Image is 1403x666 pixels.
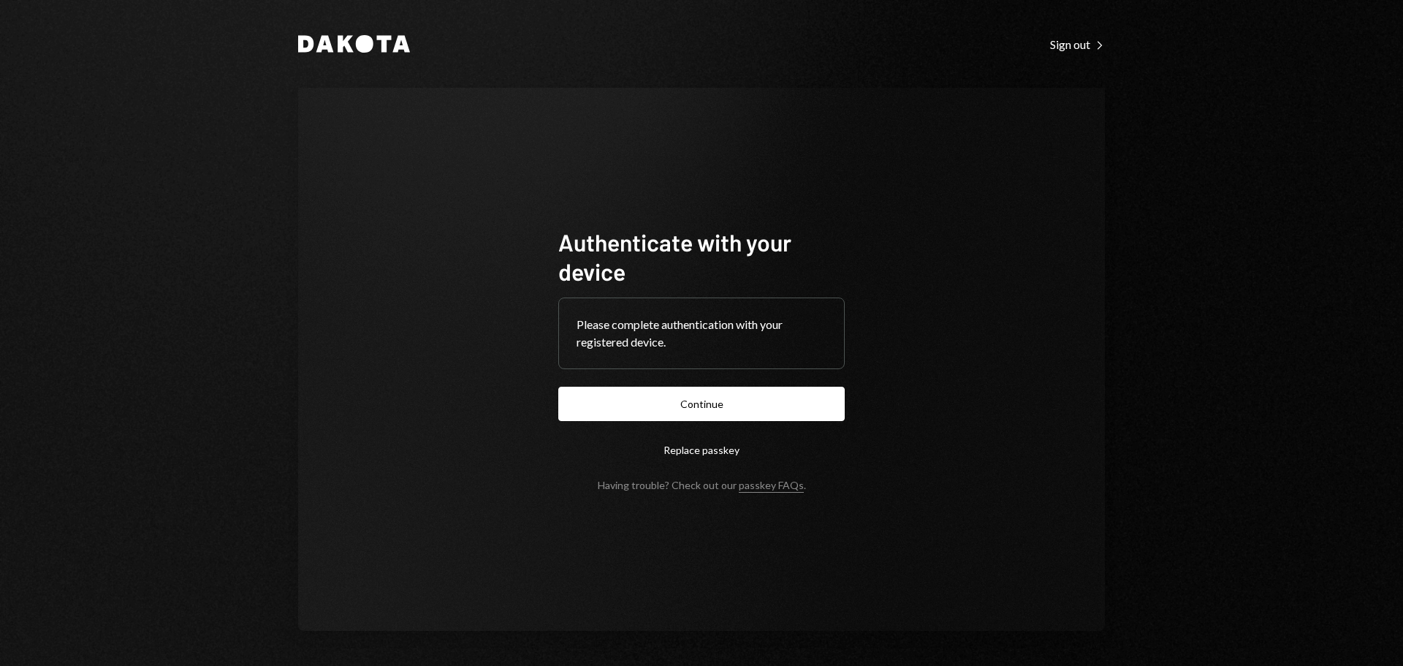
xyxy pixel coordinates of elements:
[558,227,845,286] h1: Authenticate with your device
[558,387,845,421] button: Continue
[577,316,826,351] div: Please complete authentication with your registered device.
[1050,37,1105,52] div: Sign out
[1050,36,1105,52] a: Sign out
[598,479,806,491] div: Having trouble? Check out our .
[739,479,804,493] a: passkey FAQs
[558,433,845,467] button: Replace passkey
